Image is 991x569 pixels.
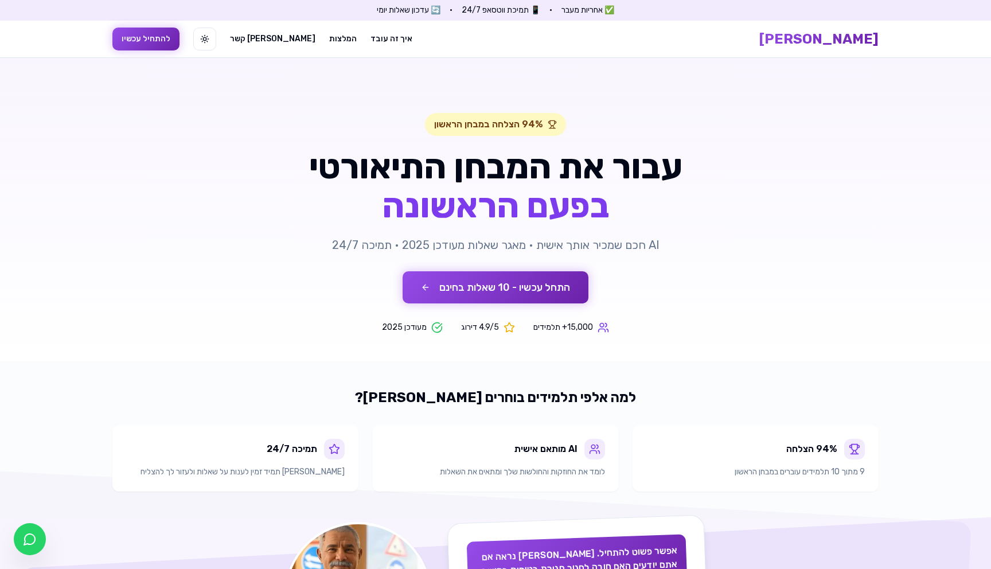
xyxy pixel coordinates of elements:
a: המלצות [329,33,357,45]
a: [PERSON_NAME] קשר [230,33,315,45]
div: AI מותאם אישית [514,442,578,456]
p: 9 מתוך 10 תלמידים עוברים במבחן הראשון [646,466,865,478]
a: התחל עכשיו - 10 שאלות בחינם [403,282,588,293]
button: התחל עכשיו - 10 שאלות בחינם [403,271,588,303]
div: 94% הצלחה [786,442,837,456]
p: [PERSON_NAME] תמיד זמין לענות על שאלות ולעזור לך להצליח [126,466,345,478]
span: • [450,5,452,16]
span: 🔄 עדכון שאלות יומי [377,5,440,16]
span: ✅ אחריות מעבר [561,5,614,16]
span: מעודכן 2025 [382,322,427,333]
span: • [549,5,552,16]
span: 📱 תמיכת ווטסאפ 24/7 [462,5,540,16]
p: AI חכם שמכיר אותך אישית • מאגר שאלות מעודכן 2025 • תמיכה 24/7 [275,237,716,253]
button: להתחיל עכשיו [112,28,180,50]
div: תמיכה 24/7 [267,442,317,456]
span: 4.9/5 דירוג [461,322,499,333]
p: לומד את החוזקות והחולשות שלך ומתאים את השאלות [386,466,604,478]
a: [PERSON_NAME] [759,30,879,48]
h1: עבור את המבחן התיאורטי [275,150,716,223]
span: בפעם הראשונה [275,189,716,223]
a: צ'אט בוואטסאפ [14,523,46,555]
span: 15,000+ תלמידים [533,322,593,333]
span: 94% הצלחה במבחן הראשון [434,118,543,131]
h2: למה אלפי תלמידים בוחרים [PERSON_NAME]? [112,388,879,407]
a: איך זה עובד [370,33,412,45]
